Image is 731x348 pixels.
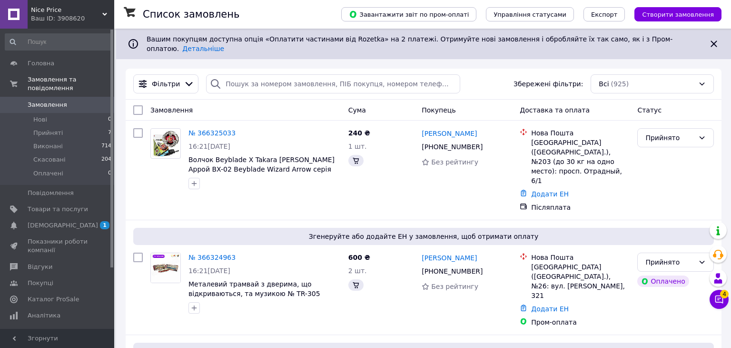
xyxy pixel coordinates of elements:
span: Замовлення [150,106,193,114]
span: Оплачені [33,169,63,178]
a: Металевий трамвай з дверима, що відкриваються, та музикою № TR-305 [188,280,320,297]
button: Завантажити звіт по пром-оплаті [341,7,476,21]
input: Пошук [5,33,112,51]
span: 16:21[DATE] [188,143,230,150]
a: Створити замовлення [625,10,721,18]
span: Експорт [591,11,618,18]
button: Чат з покупцем4 [710,290,729,309]
span: Вашим покупцям доступна опція «Оплатити частинами від Rozetka» на 2 платежі. Отримуйте нові замов... [147,35,672,52]
div: [GEOGRAPHIC_DATA] ([GEOGRAPHIC_DATA].), №26: вул. [PERSON_NAME], 321 [531,262,630,300]
span: Без рейтингу [431,158,478,166]
span: Замовлення та повідомлення [28,75,114,92]
span: Повідомлення [28,189,74,197]
span: Всі [599,79,609,89]
span: 1 шт. [348,143,367,150]
span: Управління сайтом [28,328,88,345]
span: 600 ₴ [348,254,370,261]
div: Післяплата [531,203,630,212]
span: Доставка та оплата [520,106,590,114]
div: [PHONE_NUMBER] [420,265,484,278]
span: (925) [611,80,629,88]
a: Фото товару [150,128,181,159]
img: Фото товару [151,253,180,283]
span: 16:21[DATE] [188,267,230,275]
span: 1 [100,221,109,229]
span: Згенеруйте або додайте ЕН у замовлення, щоб отримати оплату [137,232,710,241]
span: 2 шт. [348,267,367,275]
span: Nice Price [31,6,102,14]
span: Без рейтингу [431,283,478,290]
span: Каталог ProSale [28,295,79,304]
span: 4 [720,288,729,297]
span: Нові [33,115,47,124]
span: [DEMOGRAPHIC_DATA] [28,221,98,230]
span: Замовлення [28,101,67,109]
a: Детальніше [182,45,224,52]
span: 0 [108,169,111,178]
span: Завантажити звіт по пром-оплаті [349,10,469,19]
span: 240 ₴ [348,129,370,137]
span: Cума [348,106,366,114]
span: 7 [108,129,111,137]
input: Пошук за номером замовлення, ПІБ покупця, номером телефону, Email, номером накладної [206,74,460,93]
span: 714 [101,142,111,151]
div: Прийнято [645,257,694,267]
div: Ваш ID: 3908620 [31,14,114,23]
a: Фото товару [150,253,181,283]
span: Покупець [422,106,455,114]
div: Оплачено [637,276,689,287]
div: [PHONE_NUMBER] [420,140,484,154]
span: Створити замовлення [642,11,714,18]
a: № 366325033 [188,129,236,137]
span: Прийняті [33,129,63,137]
span: Показники роботи компанії [28,237,88,255]
span: Товари та послуги [28,205,88,214]
h1: Список замовлень [143,9,239,20]
button: Створити замовлення [634,7,721,21]
span: Збережені фільтри: [514,79,583,89]
a: Волчок Beyblade X Takara [PERSON_NAME] Аррой BX-02 Beyblade Wizard Arrow серія Beyblade X, червоний [188,156,335,183]
div: Пром-оплата [531,317,630,327]
div: Нова Пошта [531,128,630,138]
img: Фото товару [151,130,180,157]
button: Управління статусами [486,7,574,21]
div: Прийнято [645,133,694,143]
a: Додати ЕН [531,190,569,198]
span: Покупці [28,279,53,287]
a: № 366324963 [188,254,236,261]
a: [PERSON_NAME] [422,253,477,263]
a: Додати ЕН [531,305,569,313]
span: Скасовані [33,155,66,164]
span: Управління статусами [494,11,566,18]
div: [GEOGRAPHIC_DATA] ([GEOGRAPHIC_DATA].), №203 (до 30 кг на одно место): просп. Отрадный, 6/1 [531,138,630,185]
span: Відгуки [28,263,52,271]
div: Нова Пошта [531,253,630,262]
span: Аналітика [28,311,60,320]
span: Головна [28,59,54,68]
span: Статус [637,106,662,114]
span: Виконані [33,142,63,151]
span: Фільтри [152,79,180,89]
a: [PERSON_NAME] [422,129,477,138]
span: 0 [108,115,111,124]
span: 204 [101,155,111,164]
button: Експорт [583,7,625,21]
